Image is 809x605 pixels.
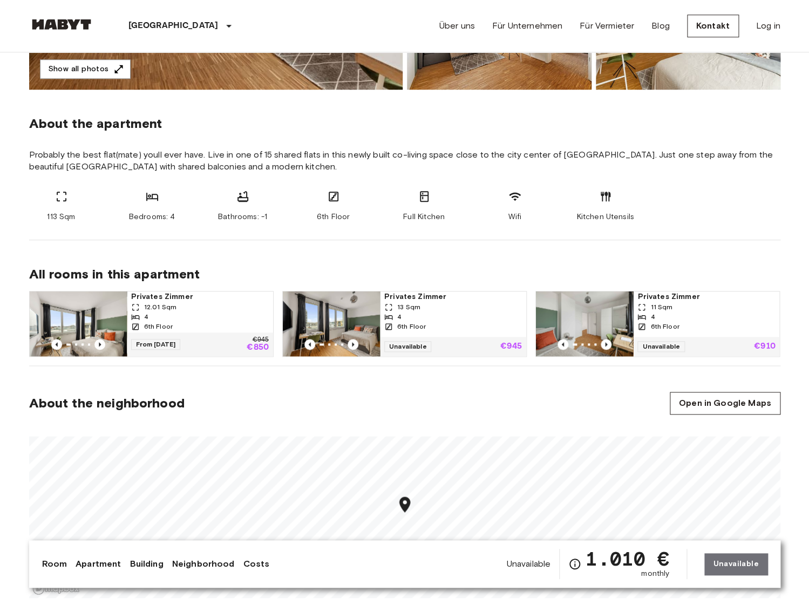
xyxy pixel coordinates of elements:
[29,395,185,411] span: About the neighborhood
[637,291,775,302] span: Privates Zimmer
[47,212,75,222] span: 113 Sqm
[51,339,62,350] button: Previous image
[439,19,475,32] a: Über uns
[536,291,633,356] img: Marketing picture of unit DE-02-021-002-03HF
[144,322,173,331] span: 6th Floor
[243,558,269,570] a: Costs
[247,343,269,352] p: €850
[144,302,176,312] span: 12.01 Sqm
[650,312,655,322] span: 4
[397,322,426,331] span: 6th Floor
[29,115,162,132] span: About the apartment
[651,19,670,32] a: Blog
[131,339,181,350] span: From [DATE]
[756,19,780,32] a: Log in
[283,291,380,356] img: Marketing picture of unit DE-02-021-002-04HF
[252,337,268,343] p: €945
[131,291,269,302] span: Privates Zimmer
[42,558,67,570] a: Room
[282,291,527,357] a: Marketing picture of unit DE-02-021-002-04HFPrevious imagePrevious imagePrivates Zimmer13 Sqm46th...
[76,558,121,570] a: Apartment
[29,149,780,173] span: Probably the best flat(mate) youll ever have. Live in one of 15 shared flats in this newly built ...
[576,212,634,222] span: Kitchen Utensils
[30,291,127,356] img: Marketing picture of unit DE-02-021-002-02HF
[568,558,581,570] svg: Check cost overview for full price breakdown. Please note that discounts apply to new joiners onl...
[641,568,669,579] span: monthly
[29,436,780,598] canvas: Map
[317,212,350,222] span: 6th Floor
[128,19,219,32] p: [GEOGRAPHIC_DATA]
[384,341,432,352] span: Unavailable
[670,392,780,414] a: Open in Google Maps
[500,342,522,351] p: €945
[687,15,739,37] a: Kontakt
[29,291,274,357] a: Marketing picture of unit DE-02-021-002-02HFPrevious imagePrevious imagePrivates Zimmer12.01 Sqm4...
[754,342,776,351] p: €910
[637,341,685,352] span: Unavailable
[403,212,445,222] span: Full Kitchen
[601,339,611,350] button: Previous image
[130,558,163,570] a: Building
[94,339,105,350] button: Previous image
[172,558,235,570] a: Neighborhood
[384,291,522,302] span: Privates Zimmer
[535,291,780,357] a: Marketing picture of unit DE-02-021-002-03HFPrevious imagePrevious imagePrivates Zimmer11 Sqm46th...
[348,339,358,350] button: Previous image
[650,302,672,312] span: 11 Sqm
[144,312,148,322] span: 4
[304,339,315,350] button: Previous image
[397,302,420,312] span: 13 Sqm
[508,212,521,222] span: Wifi
[558,339,568,350] button: Previous image
[32,582,80,595] a: Mapbox logo
[29,266,780,282] span: All rooms in this apartment
[129,212,175,222] span: Bedrooms: 4
[492,19,562,32] a: Für Unternehmen
[218,212,267,222] span: Bathrooms: -1
[586,549,669,568] span: 1.010 €
[650,322,679,331] span: 6th Floor
[397,312,402,322] span: 4
[40,59,131,79] button: Show all photos
[506,558,550,570] span: Unavailable
[395,495,414,517] div: Map marker
[29,19,94,30] img: Habyt
[580,19,634,32] a: Für Vermieter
